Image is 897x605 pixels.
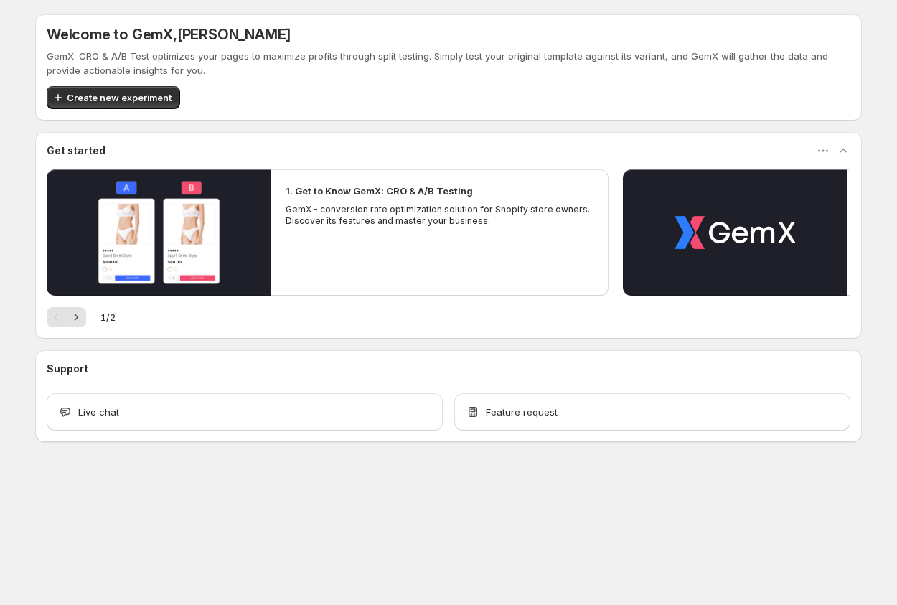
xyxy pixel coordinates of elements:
[286,184,473,198] h2: 1. Get to Know GemX: CRO & A/B Testing
[47,26,291,43] h5: Welcome to GemX
[47,307,86,327] nav: Pagination
[47,144,105,158] h3: Get started
[47,49,850,78] p: GemX: CRO & A/B Test optimizes your pages to maximize profits through split testing. Simply test ...
[623,169,847,296] button: Play video
[100,310,116,324] span: 1 / 2
[67,90,172,105] span: Create new experiment
[47,169,271,296] button: Play video
[486,405,558,419] span: Feature request
[173,26,291,43] span: , [PERSON_NAME]
[47,86,180,109] button: Create new experiment
[47,362,88,376] h3: Support
[78,405,119,419] span: Live chat
[66,307,86,327] button: Next
[286,204,594,227] p: GemX - conversion rate optimization solution for Shopify store owners. Discover its features and ...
